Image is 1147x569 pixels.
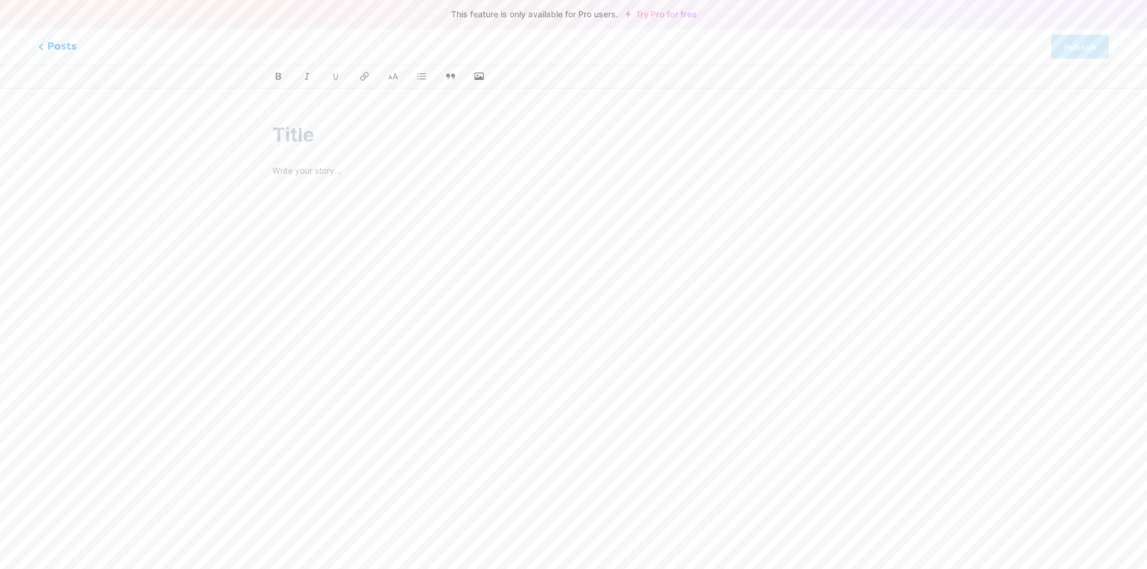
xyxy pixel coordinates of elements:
[1051,35,1109,59] button: Publish
[272,121,875,149] input: Title
[38,39,76,54] span: Posts
[451,6,618,23] span: This feature is only available for Pro users.
[1064,42,1096,52] span: Publish
[625,10,697,19] a: Try Pro for free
